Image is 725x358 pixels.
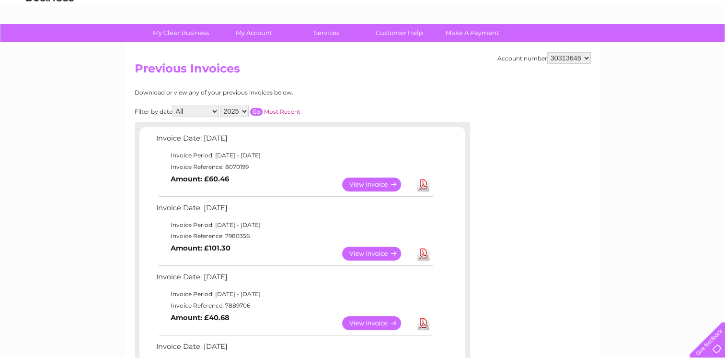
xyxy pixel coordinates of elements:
a: Most Recent [264,108,300,115]
td: Invoice Date: [DATE] [154,202,434,219]
a: Contact [661,41,685,48]
div: Download or view any of your previous invoices below. [135,89,386,96]
td: Invoice Period: [DATE] - [DATE] [154,219,434,231]
div: Filter by date [135,106,386,117]
b: Amount: £60.46 [171,175,229,183]
a: View [342,178,413,191]
td: Invoice Reference: 7980356 [154,230,434,242]
a: Make A Payment [433,24,512,42]
a: 0333 014 3131 [544,5,610,17]
a: Download [417,178,429,191]
td: Invoice Period: [DATE] - [DATE] [154,150,434,161]
a: Download [417,247,429,261]
h2: Previous Invoices [135,62,591,80]
a: Services [287,24,366,42]
td: Invoice Date: [DATE] [154,271,434,288]
a: View [342,247,413,261]
a: Blog [642,41,656,48]
td: Invoice Reference: 8070199 [154,161,434,173]
b: Amount: £40.68 [171,313,230,322]
img: logo.png [25,25,74,54]
td: Invoice Date: [DATE] [154,340,434,358]
td: Invoice Period: [DATE] - [DATE] [154,288,434,300]
a: Download [417,316,429,330]
a: My Clear Business [141,24,220,42]
a: My Account [214,24,293,42]
div: Clear Business is a trading name of Verastar Limited (registered in [GEOGRAPHIC_DATA] No. 3667643... [137,5,589,47]
td: Invoice Date: [DATE] [154,132,434,150]
a: Log out [693,41,716,48]
a: Telecoms [607,41,636,48]
a: View [342,316,413,330]
a: Water [556,41,575,48]
td: Invoice Reference: 7889706 [154,300,434,311]
a: Energy [580,41,601,48]
div: Account number [497,52,591,64]
b: Amount: £101.30 [171,244,230,252]
a: Customer Help [360,24,439,42]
